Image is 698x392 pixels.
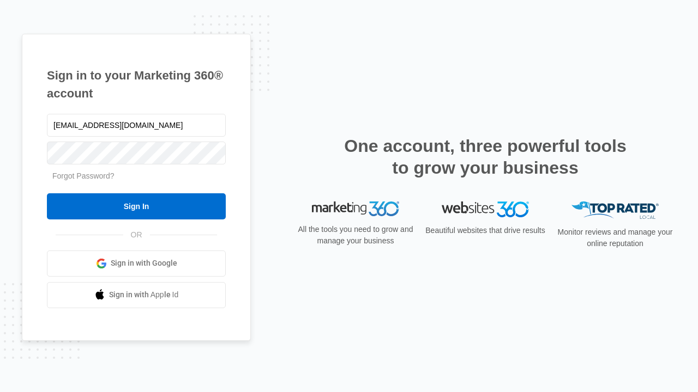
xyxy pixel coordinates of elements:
[47,193,226,219] input: Sign In
[294,224,417,247] p: All the tools you need to grow and manage your business
[52,171,115,180] a: Forgot Password?
[47,282,226,308] a: Sign in with Apple Id
[47,66,226,102] h1: Sign in to your Marketing 360® account
[424,225,546,236] p: Beautiful websites that drive results
[341,135,630,179] h2: One account, three powerful tools to grow your business
[123,229,150,241] span: OR
[111,258,177,269] span: Sign in with Google
[554,226,676,249] p: Monitor reviews and manage your online reputation
[312,201,399,217] img: Marketing 360
[47,114,226,137] input: Email
[47,250,226,277] a: Sign in with Google
[571,201,659,219] img: Top Rated Local
[109,289,179,301] span: Sign in with Apple Id
[442,201,529,217] img: Websites 360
